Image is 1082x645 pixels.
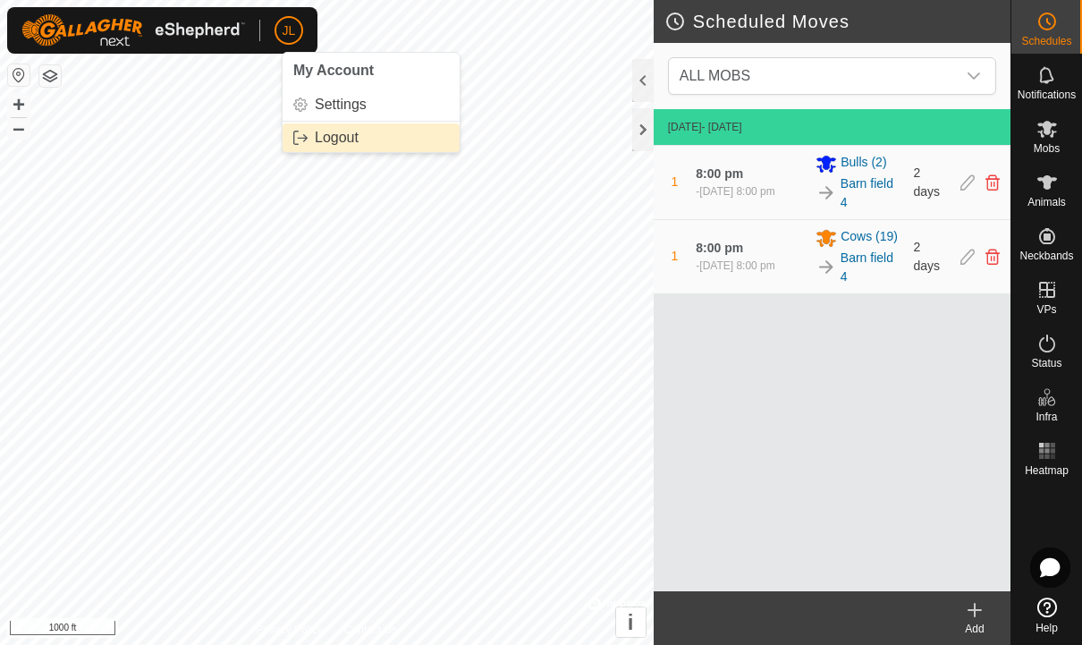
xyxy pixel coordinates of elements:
[283,21,296,40] span: JL
[701,121,741,133] span: - [DATE]
[816,257,837,278] img: To
[1036,304,1056,315] span: VPs
[696,258,774,274] div: -
[315,98,367,112] span: Settings
[913,240,940,273] span: 2 days
[699,185,774,198] span: [DATE] 8:00 pm
[256,622,323,638] a: Privacy Policy
[939,621,1010,637] div: Add
[283,123,460,152] a: Logout
[293,63,374,78] span: My Account
[8,64,30,86] button: Reset Map
[344,622,397,638] a: Contact Us
[1019,250,1073,261] span: Neckbands
[628,610,634,634] span: i
[1034,143,1060,154] span: Mobs
[1031,358,1061,369] span: Status
[315,131,359,145] span: Logout
[8,94,30,115] button: +
[841,227,898,249] span: Cows (19)
[841,249,903,286] a: Barn field 4
[1036,623,1058,633] span: Help
[1011,590,1082,641] a: Help
[1027,197,1066,208] span: Animals
[1018,89,1076,100] span: Notifications
[913,165,940,199] span: 2 days
[21,14,245,47] img: Gallagher Logo
[283,90,460,119] a: Settings
[816,182,837,204] img: To
[39,65,61,87] button: Map Layers
[672,58,956,94] span: ALL MOBS
[668,121,702,133] span: [DATE]
[664,11,1010,32] h2: Scheduled Moves
[956,58,992,94] div: dropdown trigger
[696,166,743,181] span: 8:00 pm
[1036,412,1057,422] span: Infra
[696,241,743,255] span: 8:00 pm
[680,68,750,83] span: ALL MOBS
[616,607,646,637] button: i
[841,153,886,174] span: Bulls (2)
[841,174,903,212] a: Barn field 4
[1025,465,1069,476] span: Heatmap
[672,174,679,189] span: 1
[696,183,774,199] div: -
[8,117,30,139] button: –
[672,249,679,263] span: 1
[699,259,774,272] span: [DATE] 8:00 pm
[1021,36,1071,47] span: Schedules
